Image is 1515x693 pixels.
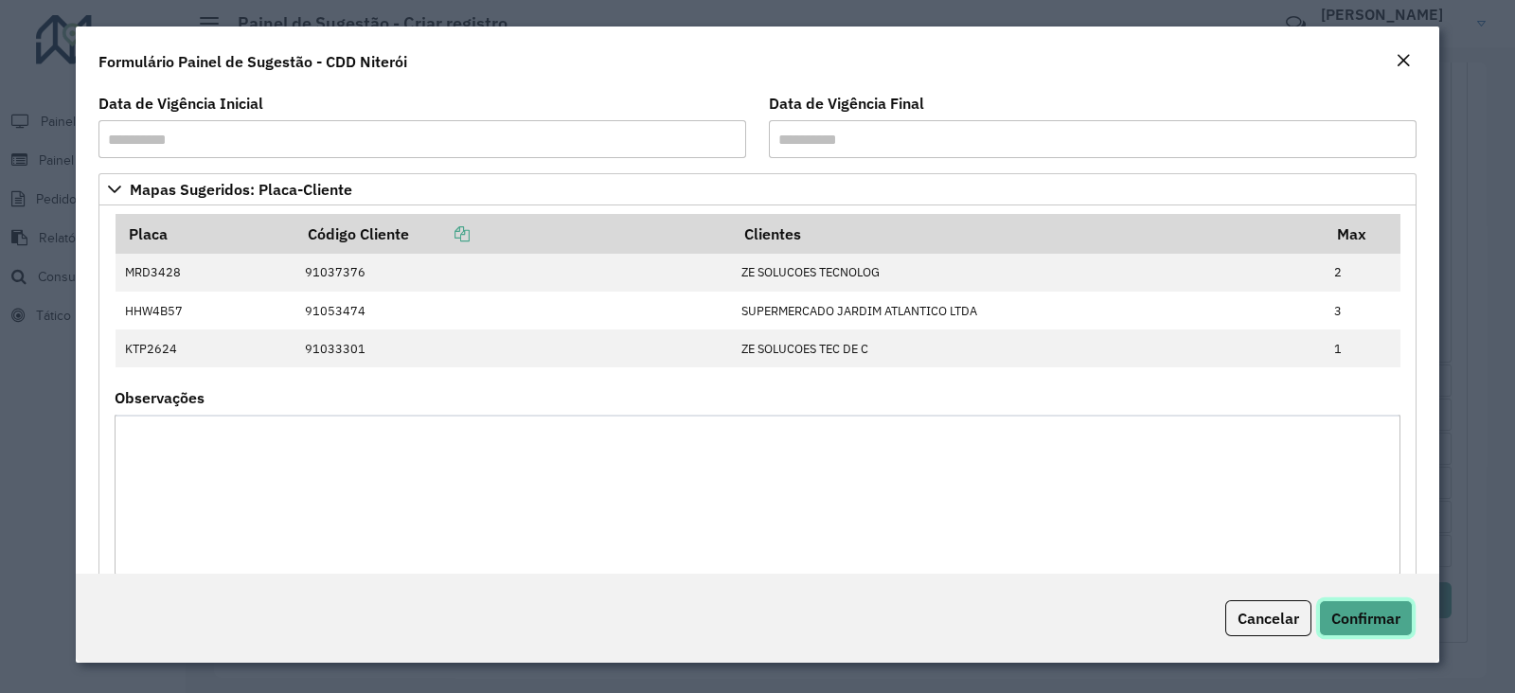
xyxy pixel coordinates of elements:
[116,292,295,329] td: HHW4B57
[1325,214,1400,254] th: Max
[409,224,470,243] a: Copiar
[295,292,731,329] td: 91053474
[1238,609,1299,628] span: Cancelar
[116,254,295,292] td: MRD3428
[769,92,924,115] label: Data de Vigência Final
[1396,53,1411,68] em: Fechar
[130,182,352,197] span: Mapas Sugeridos: Placa-Cliente
[116,329,295,367] td: KTP2624
[98,50,407,73] h4: Formulário Painel de Sugestão - CDD Niterói
[1319,600,1413,636] button: Confirmar
[731,329,1324,367] td: ZE SOLUCOES TEC DE C
[731,292,1324,329] td: SUPERMERCADO JARDIM ATLANTICO LTDA
[98,92,263,115] label: Data de Vigência Inicial
[1331,609,1400,628] span: Confirmar
[1225,600,1311,636] button: Cancelar
[1325,329,1400,367] td: 1
[116,214,295,254] th: Placa
[98,173,1417,205] a: Mapas Sugeridos: Placa-Cliente
[731,254,1324,292] td: ZE SOLUCOES TECNOLOG
[295,329,731,367] td: 91033301
[731,214,1324,254] th: Clientes
[295,254,731,292] td: 91037376
[295,214,731,254] th: Código Cliente
[1325,292,1400,329] td: 3
[1325,254,1400,292] td: 2
[98,205,1417,599] div: Mapas Sugeridos: Placa-Cliente
[115,386,205,409] label: Observações
[1390,49,1417,74] button: Close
